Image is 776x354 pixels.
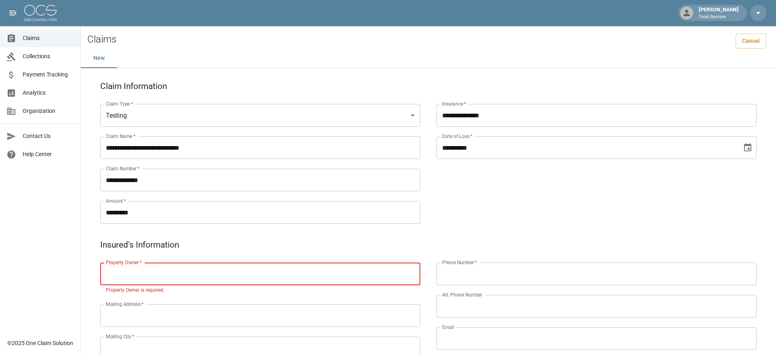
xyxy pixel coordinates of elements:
span: Organization [23,107,74,115]
label: Mailing Address [106,301,143,307]
label: Claim Number [106,165,139,172]
span: Contact Us [23,132,74,140]
p: Total Restore [699,14,739,21]
p: Property Owner is required. [106,286,415,295]
a: Cancel [736,34,766,49]
label: Phone Number [442,259,477,266]
span: Collections [23,52,74,61]
label: Claim Name [106,133,135,140]
span: Analytics [23,89,74,97]
label: Email [442,324,454,331]
label: Mailing City [106,333,135,340]
div: © 2025 One Claim Solution [7,339,73,347]
div: [PERSON_NAME] [696,6,742,20]
label: Claim Type [106,100,133,107]
button: New [81,49,117,68]
span: Help Center [23,150,74,159]
button: open drawer [5,5,21,21]
span: Payment Tracking [23,70,74,79]
div: Testing [100,104,420,127]
label: Insurance [442,100,466,107]
label: Amount [106,197,126,204]
label: Date of Loss [442,133,472,140]
button: Choose date, selected date is Aug 27, 2025 [740,140,756,156]
label: Property Owner [106,259,142,266]
div: dynamic tabs [81,49,776,68]
span: Claims [23,34,74,42]
h2: Claims [87,34,116,45]
label: Alt. Phone Number [442,291,482,298]
img: ocs-logo-white-transparent.png [24,5,57,21]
